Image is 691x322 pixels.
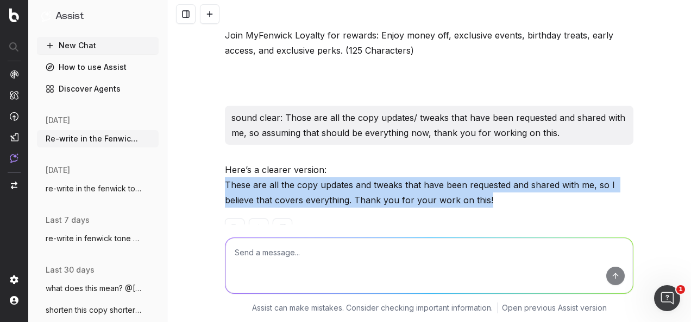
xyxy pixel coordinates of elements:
a: Open previous Assist version [502,302,607,313]
span: 1 [676,285,685,294]
img: Assist [10,153,18,163]
span: re-write in fenwick tone of voice: [PERSON_NAME] [46,233,141,244]
span: shorten this copy shorter and snappier: [46,305,141,315]
img: Analytics [10,70,18,79]
span: [DATE] [46,165,70,176]
button: Re-write in the Fenwick tone of voice: [37,130,159,147]
img: Activation [10,112,18,121]
a: Discover Agents [37,80,159,98]
button: Assist [41,9,154,24]
p: Join MyFenwick Loyalty for rewards: Enjoy money off, exclusive events, birthday treats, early acc... [225,28,633,58]
button: re-write in fenwick tone of voice: [PERSON_NAME] [37,230,159,247]
button: what does this mean? @[PERSON_NAME]-Pepra I' [37,280,159,297]
h1: Assist [55,9,84,24]
span: re-write in the fenwick tone of voice: [46,183,141,194]
p: Assist can make mistakes. Consider checking important information. [252,302,493,313]
img: Switch project [11,182,17,189]
p: Here’s a clearer version: These are all the copy updates and tweaks that have been requested and ... [225,162,633,208]
span: Re-write in the Fenwick tone of voice: [46,133,141,144]
button: re-write in the fenwick tone of voice: [37,180,159,197]
a: How to use Assist [37,59,159,76]
span: [DATE] [46,115,70,126]
span: last 7 days [46,215,90,226]
iframe: Intercom live chat [654,285,680,311]
img: Intelligence [10,91,18,100]
img: Botify logo [9,8,19,22]
p: sound clear: Those are all the copy updates/ tweaks that have been requested and shared with me, ... [231,110,627,140]
img: Botify assist logo [209,166,219,177]
img: Studio [10,133,18,141]
img: Assist [41,11,51,21]
span: last 30 days [46,265,95,275]
img: My account [10,296,18,305]
img: Setting [10,275,18,284]
button: New Chat [37,37,159,54]
button: shorten this copy shorter and snappier: [37,301,159,319]
span: what does this mean? @[PERSON_NAME]-Pepra I' [46,283,141,294]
